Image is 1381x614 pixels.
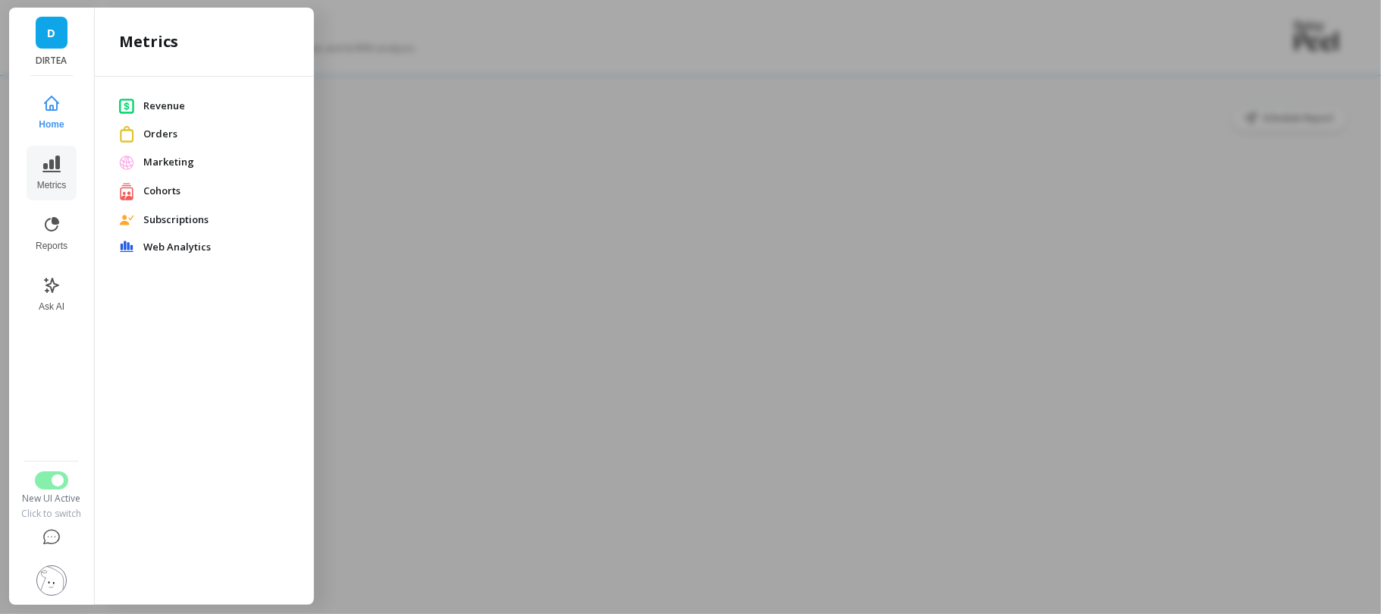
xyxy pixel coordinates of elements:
[20,508,83,520] div: Click to switch
[119,155,134,170] img: [object Object]
[24,55,80,67] p: DIRTEA
[39,118,64,131] span: Home
[119,241,134,253] img: [object Object]
[36,240,67,252] span: Reports
[119,182,134,201] img: [object Object]
[143,240,290,255] span: Web Analytics
[143,184,290,199] span: Cohorts
[119,31,178,52] h2: Metrics
[27,85,77,140] button: Home
[143,127,290,142] span: Orders
[143,155,290,170] span: Marketing
[48,24,56,42] span: D
[20,493,83,505] div: New UI Active
[143,213,290,228] span: Subscriptions
[119,98,134,114] img: [object Object]
[37,179,67,191] span: Metrics
[39,301,64,313] span: Ask AI
[20,556,83,605] button: Settings
[119,215,134,225] img: [object Object]
[119,126,134,142] img: [object Object]
[36,565,67,596] img: profile picture
[143,99,290,114] span: Revenue
[20,520,83,556] button: Help
[27,206,77,261] button: Reports
[35,471,68,490] button: Switch to Legacy UI
[27,146,77,200] button: Metrics
[27,267,77,322] button: Ask AI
